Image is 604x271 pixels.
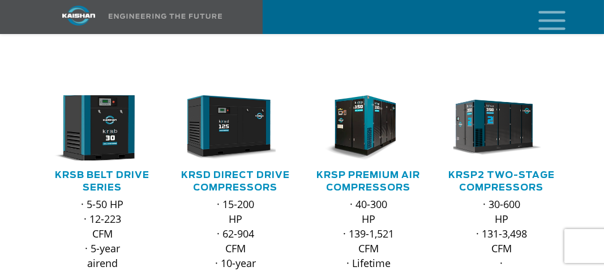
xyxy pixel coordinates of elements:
a: KRSP2 Two-Stage Compressors [448,171,555,192]
a: KRSB Belt Drive Series [55,171,150,192]
img: krsp350 [445,95,542,160]
img: Engineering the future [109,14,222,19]
div: krsp150 [320,95,417,160]
img: krsp150 [312,95,409,160]
img: krsb30 [41,92,147,164]
div: krsb30 [54,95,151,160]
div: krsp350 [453,95,550,160]
a: KRSP Premium Air Compressors [317,171,421,192]
div: krsd125 [187,95,284,160]
a: KRSD Direct Drive Compressors [181,171,290,192]
img: krsd125 [179,95,276,160]
a: mobile menu [534,7,553,27]
img: kaishan logo [36,6,121,26]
